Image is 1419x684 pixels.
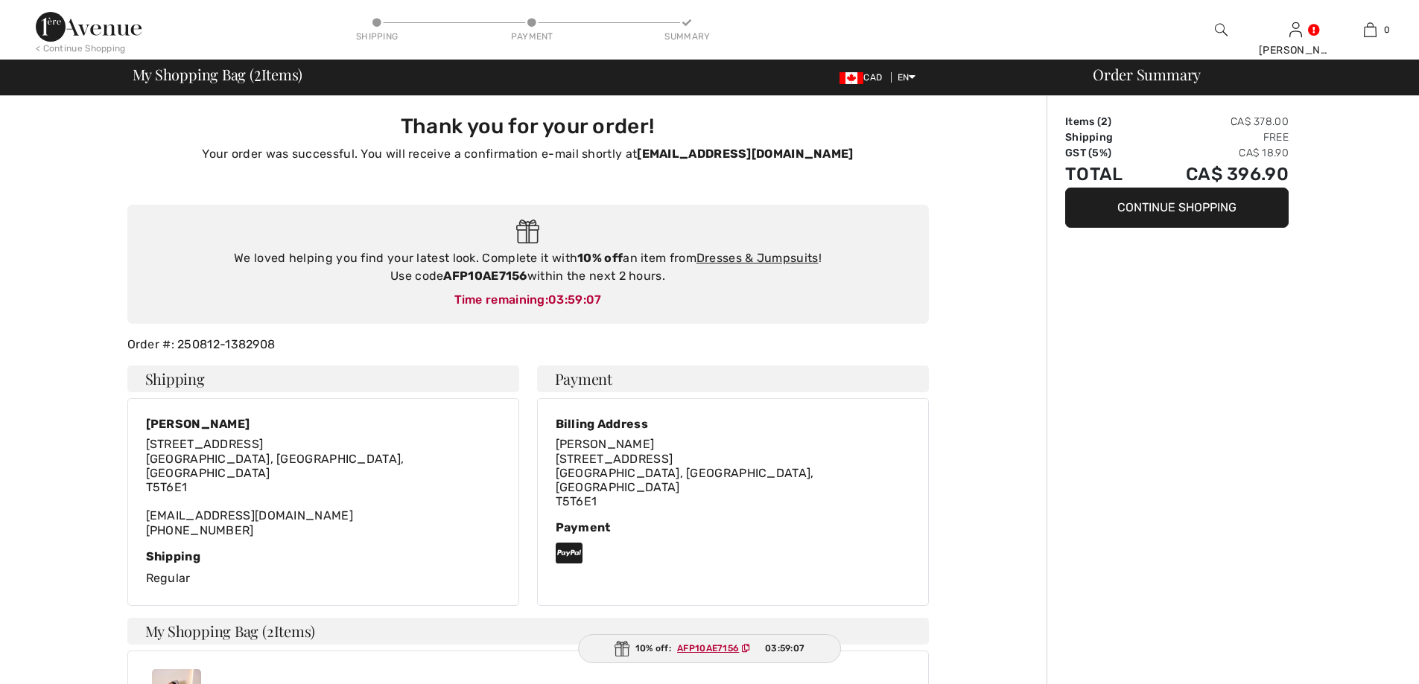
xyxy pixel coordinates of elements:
strong: [EMAIL_ADDRESS][DOMAIN_NAME] [637,147,853,161]
div: Summary [664,30,709,43]
div: Shipping [146,549,501,563]
div: Payment [556,520,910,534]
h3: Thank you for your order! [136,114,920,139]
a: Dresses & Jumpsuits [696,251,819,265]
span: 2 [254,63,261,83]
td: Items ( ) [1065,114,1146,130]
img: My Bag [1364,21,1377,39]
span: 2 [267,621,274,641]
span: 03:59:07 [548,293,601,307]
div: < Continue Shopping [36,42,126,55]
div: Order #: 250812-1382908 [118,336,938,354]
div: Time remaining: [142,291,914,309]
span: [STREET_ADDRESS] [GEOGRAPHIC_DATA], [GEOGRAPHIC_DATA], [GEOGRAPHIC_DATA] T5T6E1 [556,452,814,509]
span: [PERSON_NAME] [556,437,655,451]
td: Total [1065,161,1146,188]
img: Canadian Dollar [839,72,863,84]
a: Sign In [1289,22,1302,36]
a: 0 [1333,21,1406,39]
div: [PERSON_NAME] [146,417,501,431]
td: CA$ 396.90 [1146,161,1289,188]
td: GST (5%) [1065,145,1146,161]
div: Shipping [355,30,399,43]
strong: AFP10AE7156 [443,269,527,283]
div: [PERSON_NAME] [1259,42,1332,58]
span: 0 [1384,23,1390,36]
span: [STREET_ADDRESS] [GEOGRAPHIC_DATA], [GEOGRAPHIC_DATA], [GEOGRAPHIC_DATA] T5T6E1 [146,437,404,494]
img: My Info [1289,21,1302,39]
h4: My Shopping Bag ( Items) [127,618,929,645]
span: 2 [1101,115,1108,128]
span: CAD [839,72,888,83]
strong: 10% off [577,251,623,265]
div: We loved helping you find your latest look. Complete it with an item from ! Use code within the n... [142,249,914,285]
button: Continue Shopping [1065,188,1289,228]
img: Gift.svg [516,220,539,244]
td: CA$ 378.00 [1146,114,1289,130]
h4: Payment [537,365,929,392]
img: Gift.svg [615,641,629,656]
td: CA$ 18.90 [1146,145,1289,161]
span: 03:59:07 [765,642,804,655]
td: Shipping [1065,130,1146,145]
img: search the website [1215,21,1228,39]
ins: AFP10AE7156 [677,643,739,653]
div: Payment [509,30,554,43]
img: 1ère Avenue [36,12,142,42]
div: 10% off: [578,634,842,663]
span: EN [898,72,916,83]
div: Billing Address [556,417,910,431]
span: My Shopping Bag ( Items) [133,67,303,82]
td: Free [1146,130,1289,145]
h4: Shipping [127,365,519,392]
div: Order Summary [1075,67,1410,82]
p: Your order was successful. You will receive a confirmation e-mail shortly at [136,145,920,163]
div: [EMAIL_ADDRESS][DOMAIN_NAME] [PHONE_NUMBER] [146,437,501,537]
div: Regular [146,549,501,587]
